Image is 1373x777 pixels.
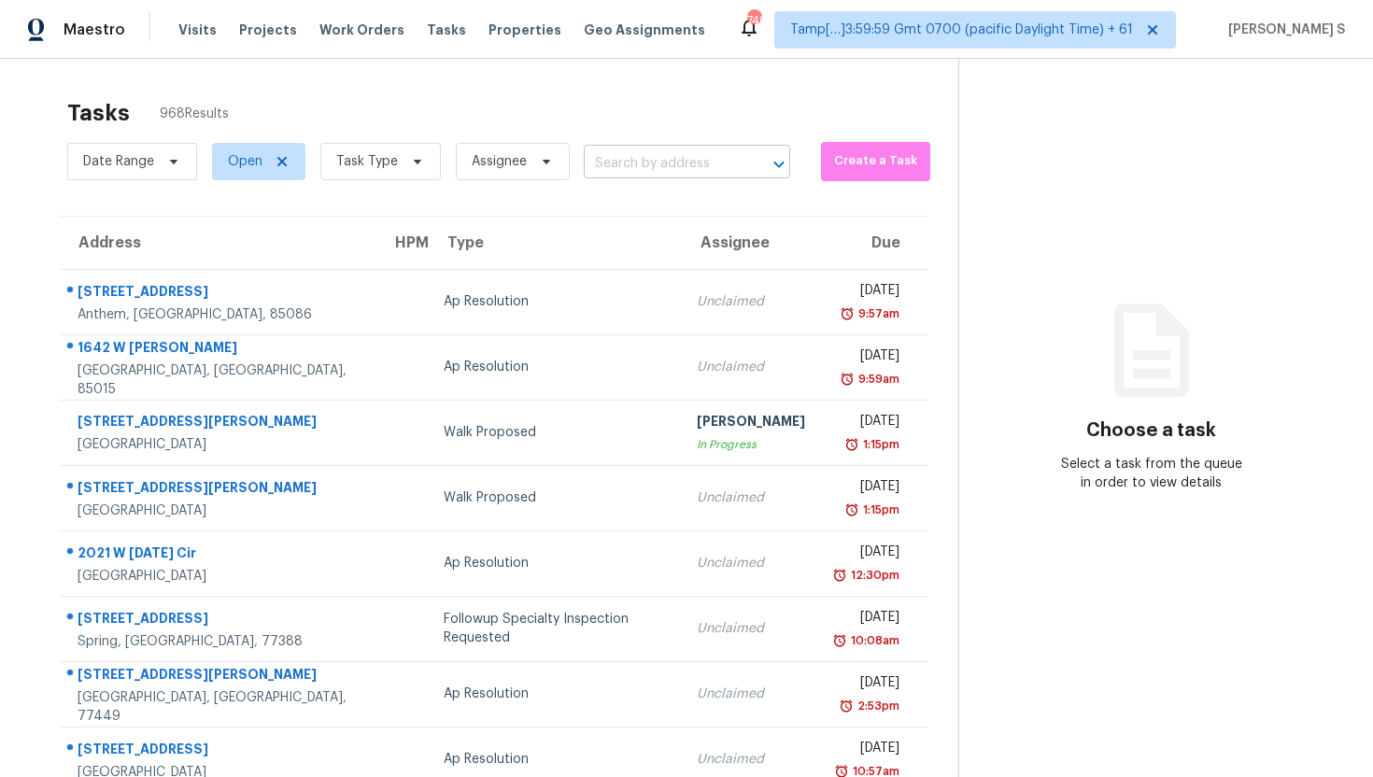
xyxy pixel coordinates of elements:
div: Anthem, [GEOGRAPHIC_DATA], 85086 [78,305,361,324]
div: Unclaimed [697,358,805,376]
img: Overdue Alarm Icon [840,304,855,323]
div: Ap Resolution [444,292,666,311]
div: Followup Specialty Inspection Requested [444,610,666,647]
div: 9:57am [855,304,899,323]
span: Work Orders [319,21,404,39]
button: Create a Task [821,142,931,181]
img: Overdue Alarm Icon [844,435,859,454]
h2: Tasks [67,104,130,122]
div: 12:30pm [847,566,899,585]
span: Assignee [472,152,527,171]
div: Ap Resolution [444,554,666,572]
img: Overdue Alarm Icon [832,566,847,585]
div: [DATE] [835,477,899,501]
div: Ap Resolution [444,750,666,769]
div: 749 [747,11,760,30]
div: Select a task from the queue in order to view details [1055,455,1247,492]
span: Maestro [64,21,125,39]
div: [DATE] [835,673,899,697]
div: Spring, [GEOGRAPHIC_DATA], 77388 [78,632,361,651]
th: Type [429,217,681,269]
div: 2021 W [DATE] Cir [78,544,361,567]
img: Overdue Alarm Icon [839,697,854,715]
h3: Choose a task [1086,421,1216,440]
span: Tasks [427,23,466,36]
div: Unclaimed [697,488,805,507]
div: 9:59am [855,370,899,388]
th: Due [820,217,928,269]
div: [STREET_ADDRESS][PERSON_NAME] [78,412,361,435]
img: Overdue Alarm Icon [844,501,859,519]
span: Properties [488,21,561,39]
div: 1:15pm [859,501,899,519]
div: [STREET_ADDRESS][PERSON_NAME] [78,665,361,688]
img: Overdue Alarm Icon [832,631,847,650]
span: 968 Results [160,105,229,123]
div: [STREET_ADDRESS] [78,740,361,763]
div: 1642 W [PERSON_NAME] [78,338,361,361]
th: Assignee [682,217,820,269]
span: Task Type [336,152,398,171]
div: [STREET_ADDRESS] [78,609,361,632]
div: Unclaimed [697,292,805,311]
span: [PERSON_NAME] S [1221,21,1345,39]
div: [GEOGRAPHIC_DATA], [GEOGRAPHIC_DATA], 85015 [78,361,361,399]
span: Visits [178,21,217,39]
div: Unclaimed [697,750,805,769]
input: Search by address [584,149,738,178]
div: [STREET_ADDRESS][PERSON_NAME] [78,478,361,502]
th: HPM [376,217,429,269]
div: Unclaimed [697,685,805,703]
span: Tamp[…]3:59:59 Gmt 0700 (pacific Daylight Time) + 61 [790,21,1133,39]
div: 1:15pm [859,435,899,454]
span: Projects [239,21,297,39]
div: [GEOGRAPHIC_DATA] [78,502,361,520]
div: 2:53pm [854,697,899,715]
div: Unclaimed [697,554,805,572]
div: Ap Resolution [444,358,666,376]
div: [DATE] [835,543,899,566]
span: Open [228,152,262,171]
span: Date Range [83,152,154,171]
div: 10:08am [847,631,899,650]
div: Walk Proposed [444,488,666,507]
span: Create a Task [830,150,922,172]
div: [DATE] [835,346,899,370]
div: In Progress [697,435,805,454]
div: [STREET_ADDRESS] [78,282,361,305]
div: Walk Proposed [444,423,666,442]
div: [GEOGRAPHIC_DATA] [78,435,361,454]
button: Open [766,151,792,177]
div: [GEOGRAPHIC_DATA], [GEOGRAPHIC_DATA], 77449 [78,688,361,726]
div: [DATE] [835,281,899,304]
th: Address [60,217,376,269]
img: Overdue Alarm Icon [840,370,855,388]
div: [DATE] [835,412,899,435]
div: [PERSON_NAME] [697,412,805,435]
div: Unclaimed [697,619,805,638]
div: Ap Resolution [444,685,666,703]
span: Geo Assignments [584,21,705,39]
div: [GEOGRAPHIC_DATA] [78,567,361,586]
div: [DATE] [835,608,899,631]
div: [DATE] [835,739,899,762]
